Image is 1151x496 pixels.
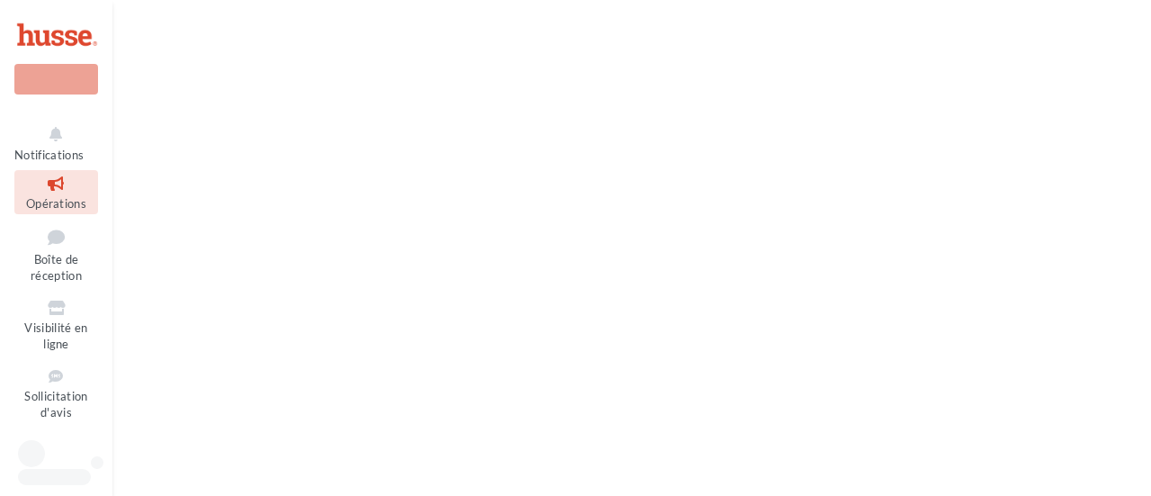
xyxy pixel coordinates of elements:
span: Boîte de réception [31,252,82,284]
span: Opérations [26,196,86,211]
span: Sollicitation d'avis [24,389,87,420]
div: Nouvelle campagne [14,64,98,95]
a: Visibilité en ligne [14,294,98,356]
a: Sollicitation d'avis [14,363,98,424]
a: Opérations [14,170,98,214]
a: SMS unitaire [14,431,98,475]
span: Visibilité en ligne [24,320,87,352]
span: Notifications [14,148,84,162]
a: Boîte de réception [14,221,98,287]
